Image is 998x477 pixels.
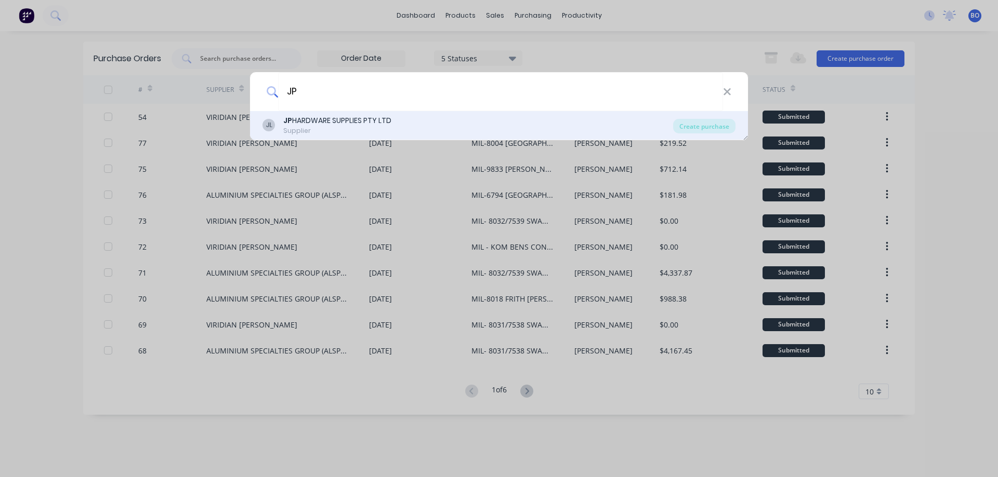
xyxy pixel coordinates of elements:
div: JL [262,119,275,131]
div: HARDWARE SUPPLIES PTY LTD [283,115,391,126]
div: Supplier [283,126,391,135]
input: Enter a supplier name to create a new order... [278,72,723,111]
div: Create purchase [673,119,736,133]
b: JP [283,115,292,126]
